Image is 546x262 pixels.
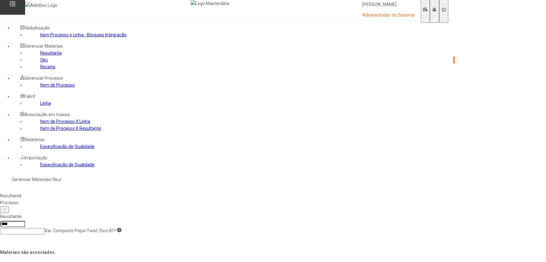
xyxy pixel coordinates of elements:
[40,83,75,88] a: Item de Processo
[40,51,62,56] a: Resultante
[40,144,95,149] a: Especificação de Qualidade
[24,112,69,117] span: Associação em massa
[40,119,90,124] a: Item de Processo X Linha
[40,101,51,106] a: Linha
[362,12,414,19] p: Administrador do Sistema
[12,177,51,182] a: Gerenciar Materiais
[40,126,101,131] a: Item de Processo X Resultante
[51,177,52,182] nz-breadcrumb-separator: /
[40,162,95,167] a: Especificação de Qualidade
[25,2,57,9] img: AbInBev Logo
[40,64,55,69] a: Receita
[24,44,63,49] span: Gerenciar Materiais
[24,76,63,81] span: Gerenciar Processo
[24,25,50,30] span: Globalização
[24,94,35,99] span: Fabril
[60,177,62,182] nz-breadcrumb-separator: /
[362,2,414,8] p: [PERSON_NAME]
[40,57,48,62] a: Sku
[24,155,47,160] span: Importação
[45,228,113,233] nz-select-item: Xar. Composto Pepsi Twist Zero BI
[52,177,60,182] a: Sku
[40,32,127,37] a: Item Processo x Linha - Bloqueio Integração
[24,137,45,142] span: Relatórios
